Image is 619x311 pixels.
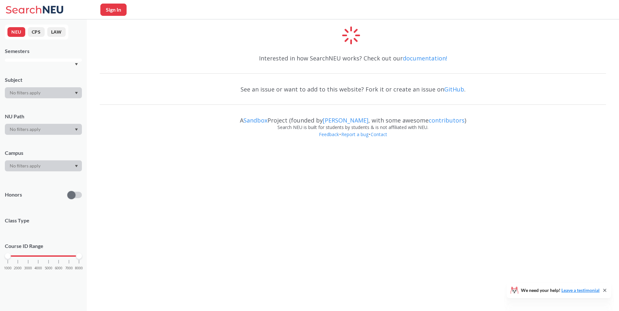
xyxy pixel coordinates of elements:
button: CPS [28,27,45,37]
button: LAW [47,27,66,37]
div: Subject [5,76,82,83]
p: Honors [5,191,22,198]
span: 4000 [34,266,42,270]
span: 3000 [24,266,32,270]
div: See an issue or want to add to this website? Fork it or create an issue on . [100,80,606,99]
p: Course ID Range [5,242,82,250]
span: We need your help! [521,288,600,293]
a: Report a bug [341,131,369,137]
a: [PERSON_NAME] [323,116,368,124]
span: Class Type [5,217,82,224]
a: contributors [429,116,465,124]
span: 1000 [4,266,12,270]
div: A Project (founded by , with some awesome ) [100,111,606,124]
span: 5000 [45,266,52,270]
div: Dropdown arrow [5,160,82,171]
svg: Dropdown arrow [75,63,78,66]
span: 7000 [65,266,73,270]
a: Feedback [319,131,339,137]
svg: Dropdown arrow [75,128,78,131]
span: 8000 [75,266,83,270]
button: Sign In [100,4,127,16]
div: Dropdown arrow [5,124,82,135]
div: Search NEU is built for students by students & is not affiliated with NEU. [100,124,606,131]
a: Contact [370,131,388,137]
div: • • [100,131,606,148]
span: 6000 [55,266,62,270]
a: documentation! [403,54,447,62]
span: 2000 [14,266,22,270]
div: Semesters [5,48,82,55]
div: NU Path [5,113,82,120]
button: NEU [7,27,25,37]
svg: Dropdown arrow [75,165,78,167]
a: Sandbox [243,116,267,124]
svg: Dropdown arrow [75,92,78,94]
div: Interested in how SearchNEU works? Check out our [100,49,606,68]
div: Dropdown arrow [5,87,82,98]
a: Leave a testimonial [561,287,600,293]
a: GitHub [444,85,464,93]
div: Campus [5,149,82,156]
